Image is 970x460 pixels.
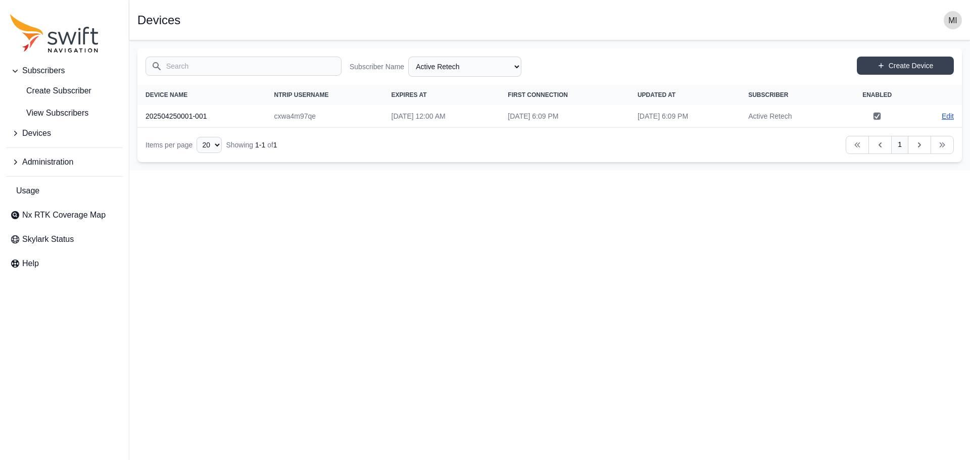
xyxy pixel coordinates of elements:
span: Skylark Status [22,233,74,245]
span: Administration [22,156,73,168]
span: Create Subscriber [10,85,91,97]
select: Subscriber [408,57,521,77]
span: 1 [273,141,277,149]
span: Help [22,258,39,270]
td: cxwa4m97qe [266,105,383,128]
span: Expires At [392,91,427,98]
span: Updated At [638,91,675,98]
select: Display Limit [197,137,222,153]
td: [DATE] 12:00 AM [383,105,500,128]
button: Devices [6,123,123,143]
button: Administration [6,152,123,172]
span: First Connection [508,91,568,98]
button: Subscribers [6,61,123,81]
span: Nx RTK Coverage Map [22,209,106,221]
th: Device Name [137,85,266,105]
a: Nx RTK Coverage Map [6,205,123,225]
span: Devices [22,127,51,139]
span: Usage [16,185,39,197]
th: 202504250001-001 [137,105,266,128]
span: Subscribers [22,65,65,77]
td: [DATE] 6:09 PM [629,105,740,128]
label: Subscriber Name [350,62,404,72]
a: View Subscribers [6,103,123,123]
h1: Devices [137,14,180,26]
nav: Table navigation [137,128,962,162]
th: Enabled [840,85,915,105]
img: user photo [944,11,962,29]
input: Search [145,57,342,76]
a: Usage [6,181,123,201]
th: NTRIP Username [266,85,383,105]
div: Showing of [226,140,277,150]
th: Subscriber [740,85,839,105]
a: Edit [942,111,954,121]
td: Active Retech [740,105,839,128]
span: View Subscribers [10,107,88,119]
a: Help [6,253,123,274]
a: Skylark Status [6,229,123,249]
span: 1 - 1 [255,141,265,149]
a: Create Subscriber [6,81,123,101]
span: Items per page [145,141,192,149]
td: [DATE] 6:09 PM [500,105,629,128]
a: 1 [891,136,908,154]
a: Create Device [857,57,954,75]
